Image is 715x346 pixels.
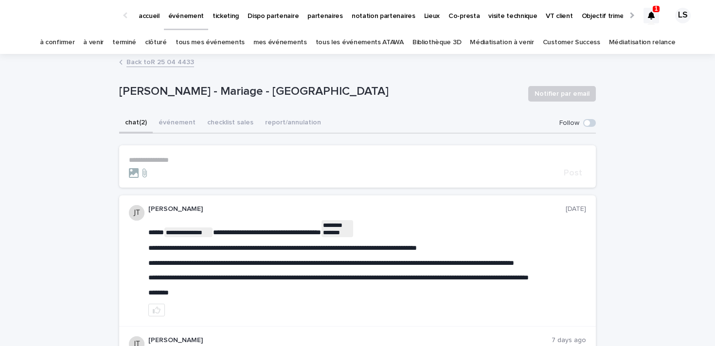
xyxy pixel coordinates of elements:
button: Post [560,169,586,177]
button: événement [153,113,201,134]
div: LS [675,8,691,23]
a: Médiatisation relance [609,31,676,54]
p: 1 [655,5,658,12]
button: chat (2) [119,113,153,134]
img: Ls34BcGeRexTGTNfXpUC [19,6,114,25]
p: [PERSON_NAME] [148,205,566,213]
a: mes événements [253,31,307,54]
a: terminé [112,31,136,54]
p: [PERSON_NAME] - Mariage - [GEOGRAPHIC_DATA] [119,85,520,99]
p: [DATE] [566,205,586,213]
span: Post [564,169,582,177]
div: 1 [643,8,659,23]
a: tous les événements ATAWA [316,31,404,54]
a: Customer Success [543,31,600,54]
p: [PERSON_NAME] [148,336,552,345]
a: Médiatisation à venir [470,31,534,54]
button: Notifier par email [528,86,596,102]
a: Bibliothèque 3D [412,31,461,54]
span: Notifier par email [535,89,590,99]
button: like this post [148,304,165,316]
button: checklist sales [201,113,259,134]
a: tous mes événements [176,31,245,54]
a: à confirmer [40,31,75,54]
a: à venir [83,31,104,54]
a: clôturé [145,31,167,54]
p: 7 days ago [552,336,586,345]
a: Back toR 25 04 4433 [126,56,194,67]
button: report/annulation [259,113,327,134]
p: Follow [559,119,579,127]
